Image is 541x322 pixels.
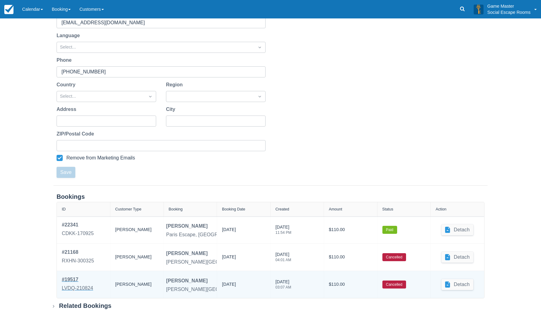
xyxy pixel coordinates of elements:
div: RXHN-300325 [62,257,94,265]
div: Status [382,207,393,211]
div: 04:01 AM [275,258,291,262]
label: Language [57,32,82,39]
img: A3 [474,4,484,14]
p: Game Master [487,3,531,9]
button: Detach [441,252,473,263]
div: $110.00 [329,221,372,238]
div: [PERSON_NAME][GEOGRAPHIC_DATA] Mystery, [PERSON_NAME][GEOGRAPHIC_DATA] Mystery Room Booking [166,258,425,266]
label: Country [57,81,78,88]
div: Created [275,207,289,211]
div: [PERSON_NAME] [166,277,208,285]
div: LVDQ-210824 [62,285,93,292]
div: [DATE] [222,254,236,263]
div: $110.00 [329,276,372,293]
div: Booking [169,207,183,211]
span: Dropdown icon [257,44,263,50]
div: [PERSON_NAME] [166,250,208,257]
label: Region [166,81,185,88]
span: Dropdown icon [147,93,153,100]
span: Dropdown icon [257,93,263,100]
div: 03:07 AM [275,285,291,289]
div: [DATE] [275,224,291,238]
div: [PERSON_NAME][GEOGRAPHIC_DATA] Mystery, [PERSON_NAME][GEOGRAPHIC_DATA] Mystery Room Booking [166,286,425,293]
div: Amount [329,207,342,211]
div: Related Bookings [59,302,112,310]
div: [PERSON_NAME] [166,222,208,230]
div: ID [62,207,66,211]
label: Cancelled [382,253,406,261]
button: Detach [441,279,473,290]
div: Booking Date [222,207,245,211]
div: $110.00 [329,249,372,266]
div: [DATE] [275,279,291,293]
a: #21168RXHN-300325 [62,249,94,266]
div: Customer Type [115,207,141,211]
div: # 19517 [62,276,93,283]
a: #22341CDKK-170925 [62,221,94,238]
div: [DATE] [222,281,236,290]
a: #19517LVDQ-210824 [62,276,93,293]
div: [PERSON_NAME] [115,221,159,238]
label: Paid [382,226,397,234]
button: Detach [441,224,473,235]
img: checkfront-main-nav-mini-logo.png [4,5,14,14]
div: [PERSON_NAME] [115,276,159,293]
label: City [166,106,178,113]
div: [PERSON_NAME] [115,249,159,266]
label: Address [57,106,79,113]
div: [DATE] [275,251,291,265]
p: Social Escape Rooms [487,9,531,15]
div: Bookings [57,193,484,201]
label: Cancelled [382,281,406,289]
div: 11:54 PM [275,231,291,234]
label: Phone [57,57,74,64]
div: Action [436,207,446,211]
div: CDKK-170925 [62,230,94,237]
div: # 22341 [62,221,94,229]
div: Paris Escape, [GEOGRAPHIC_DATA] Escape Room Booking [166,231,302,238]
div: # 21168 [62,249,94,256]
div: Select... [60,44,251,51]
div: Remove from Marketing Emails [66,155,135,161]
div: [DATE] [222,226,236,236]
label: ZIP/Postal Code [57,130,97,138]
